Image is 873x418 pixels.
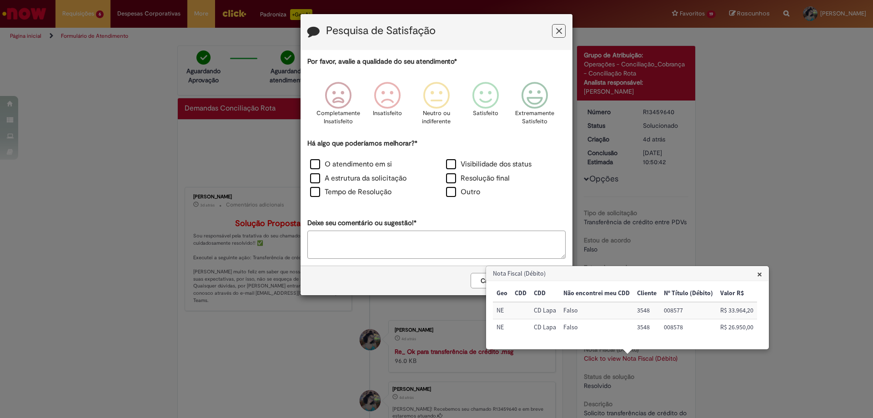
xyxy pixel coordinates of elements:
td: Cliente: 3548 [633,302,660,319]
span: × [757,268,762,280]
td: Nº Título (Débito): 008577 [660,302,717,319]
td: CDD: CD Lapa [530,319,560,336]
label: Por favor, avalie a qualidade do seu atendimento* [307,57,457,66]
label: Deixe seu comentário ou sugestão!* [307,218,416,228]
div: Satisfeito [462,75,509,137]
td: CDD: [511,302,530,319]
div: Nota Fiscal (Débito) [486,266,769,350]
td: Valor R$: R$ 26.950,00 [717,319,757,336]
td: Cliente: 3548 [633,319,660,336]
td: Geo: NE [493,302,511,319]
button: Cancelar [471,273,516,288]
p: Neutro ou indiferente [420,109,453,126]
label: Pesquisa de Satisfação [326,25,436,37]
label: Visibilidade dos status [446,159,532,170]
p: Extremamente Satisfeito [515,109,554,126]
label: Tempo de Resolução [310,187,391,197]
div: Extremamente Satisfeito [512,75,558,137]
th: Não encontrei meu CDD [560,285,633,302]
div: Há algo que poderíamos melhorar?* [307,139,566,200]
th: CDD [530,285,560,302]
div: Neutro ou indiferente [413,75,460,137]
td: CDD: [511,319,530,336]
th: CDD [511,285,530,302]
th: Valor R$ [717,285,757,302]
td: Não encontrei meu CDD: Falso [560,319,633,336]
div: Completamente Insatisfeito [315,75,361,137]
div: Insatisfeito [364,75,411,137]
label: A estrutura da solicitação [310,173,406,184]
h3: Nota Fiscal (Débito) [487,267,768,281]
p: Insatisfeito [373,109,402,118]
td: CDD: CD Lapa [530,302,560,319]
button: Close [757,269,762,279]
p: Satisfeito [473,109,498,118]
th: Nº Título (Débito) [660,285,717,302]
th: Cliente [633,285,660,302]
label: Outro [446,187,480,197]
td: Nº Título (Débito): 008578 [660,319,717,336]
td: Não encontrei meu CDD: Falso [560,302,633,319]
label: O atendimento em si [310,159,392,170]
p: Completamente Insatisfeito [316,109,360,126]
td: Geo: NE [493,319,511,336]
th: Geo [493,285,511,302]
label: Resolução final [446,173,510,184]
td: Valor R$: R$ 33.964,20 [717,302,757,319]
